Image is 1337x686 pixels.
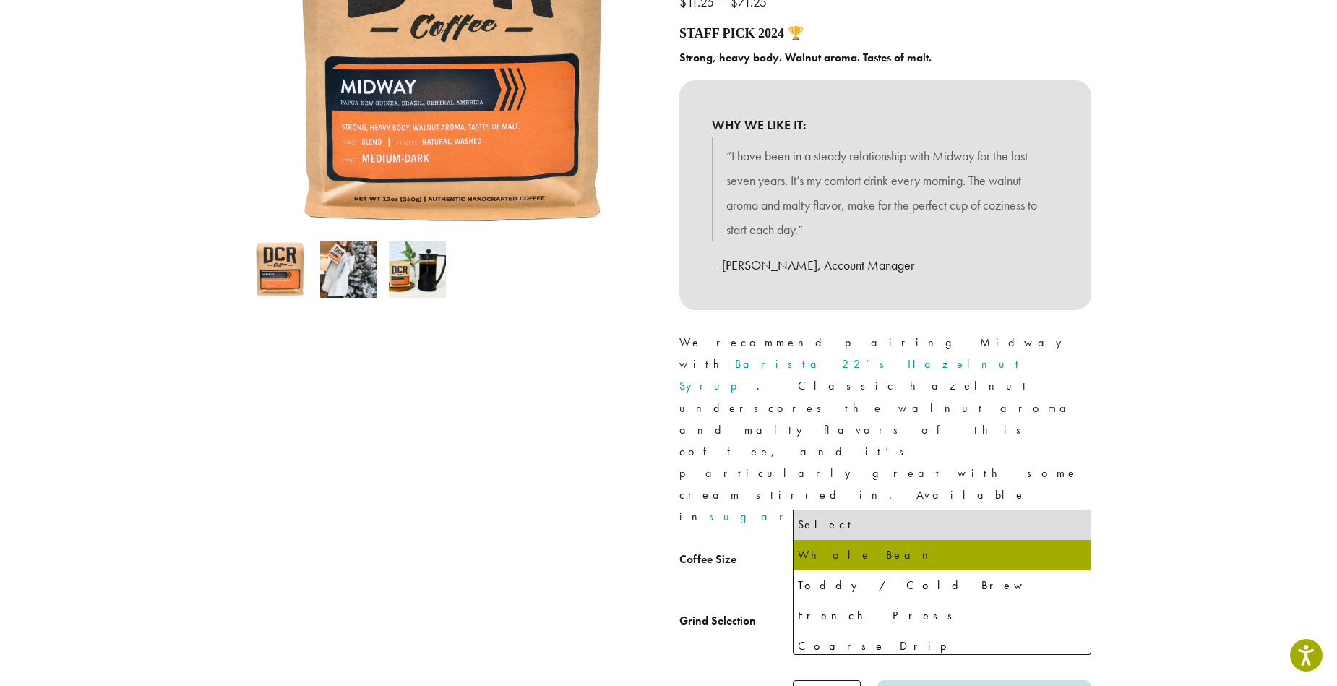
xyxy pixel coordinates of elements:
[798,635,1086,657] div: Coarse Drip
[726,144,1044,241] p: “I have been in a steady relationship with Midway for the last seven years. It’s my comfort drink...
[320,241,377,298] img: Midway - Image 2
[252,241,309,298] img: Midway
[798,605,1086,627] div: French Press
[679,332,1091,528] p: We recommend pairing Midway with . Classic hazelnut underscores the walnut aroma and malty flavor...
[798,544,1086,566] div: Whole Bean
[712,113,1059,137] b: WHY WE LIKE IT:
[679,549,793,570] label: Coffee Size
[679,26,1091,42] h4: STAFF PICK 2024 🏆
[798,575,1086,596] div: Toddy / Cold Brew
[679,356,1023,393] a: Barista 22’s Hazelnut Syrup
[389,241,446,298] img: Midway - Image 3
[709,509,874,524] a: sugar-free
[679,611,793,632] label: Grind Selection
[679,50,932,65] b: Strong, heavy body. Walnut aroma. Tastes of malt.
[794,510,1091,540] li: Select
[712,253,1059,278] p: – [PERSON_NAME], Account Manager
